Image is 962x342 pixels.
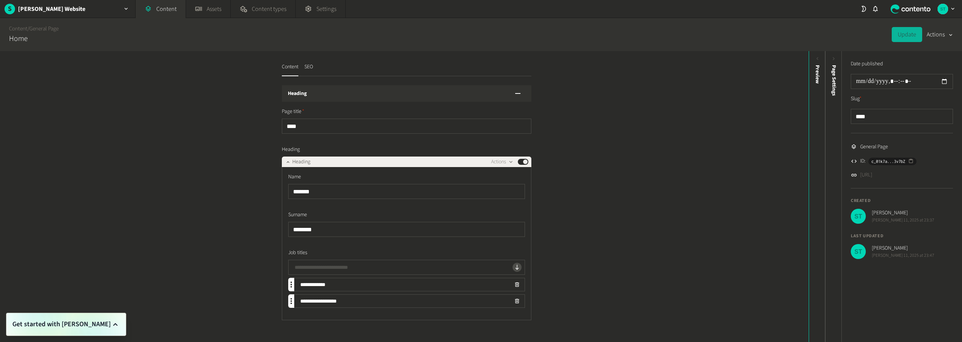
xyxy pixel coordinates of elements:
h2: Home [9,33,28,44]
span: General Page [860,143,888,151]
label: Date published [851,60,883,68]
span: [PERSON_NAME] 11, 2025 at 23:47 [872,252,934,259]
h4: Last updated [851,233,953,240]
button: c_01k7a...3v7bZ [868,158,917,165]
span: / [27,25,29,33]
button: Update [892,27,922,42]
button: SEO [304,63,313,76]
img: Stefano Travaini [938,4,948,14]
a: General Page [29,25,59,33]
span: Content types [252,5,286,14]
span: [PERSON_NAME] [872,209,934,217]
span: c_01k7a...3v7bZ [871,158,905,165]
img: Stefano Travaini [851,209,866,224]
span: Settings [316,5,336,14]
span: [PERSON_NAME] [872,244,934,252]
button: Actions [927,27,953,42]
a: Content [9,25,27,33]
span: Page Settings [830,65,838,96]
button: Content [282,63,298,76]
button: Get started with [PERSON_NAME] [12,319,120,330]
span: Heading [292,158,310,166]
button: Actions [491,157,513,166]
span: Job titles [288,249,307,257]
div: Preview [814,65,821,84]
h2: [PERSON_NAME] Website [18,5,85,14]
a: [URL] [860,171,872,179]
span: Name [288,173,301,181]
span: Page title [282,108,304,116]
label: Slug [851,95,862,103]
h3: Heading [288,90,307,98]
span: ID: [860,157,865,165]
span: Get started with [PERSON_NAME] [12,319,111,330]
span: Heading [282,146,300,154]
span: [PERSON_NAME] 11, 2025 at 23:37 [872,217,934,224]
img: Stefano Travaini [851,244,866,259]
span: Surname [288,211,307,219]
h4: Created [851,197,953,204]
span: S [5,4,15,14]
